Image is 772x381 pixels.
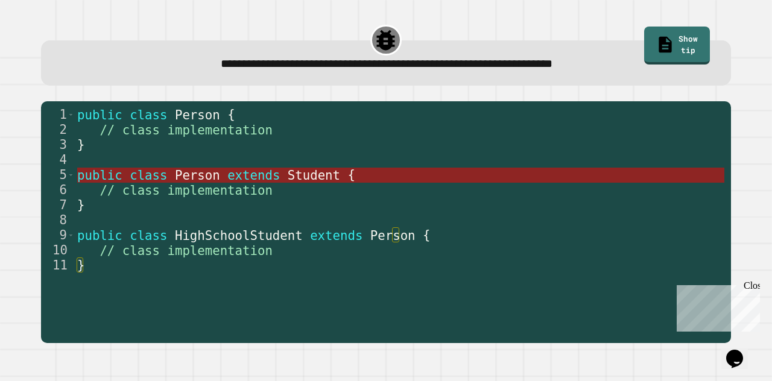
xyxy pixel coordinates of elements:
[310,228,362,242] span: extends
[68,107,74,122] span: Toggle code folding, rows 1 through 3
[130,107,167,122] span: class
[77,168,122,182] span: public
[130,228,167,242] span: class
[130,168,167,182] span: class
[100,122,273,137] span: // class implementation
[41,243,75,258] div: 10
[77,228,122,242] span: public
[41,168,75,183] div: 5
[288,168,340,182] span: Student
[370,228,416,242] span: Person
[721,333,760,369] iframe: chat widget
[41,258,75,273] div: 11
[68,168,74,183] span: Toggle code folding, rows 5 through 7
[68,228,74,243] span: Toggle code folding, rows 9 through 11
[41,122,75,137] div: 2
[100,183,273,197] span: // class implementation
[175,168,220,182] span: Person
[77,107,122,122] span: public
[175,228,303,242] span: HighSchoolStudent
[5,5,83,77] div: Chat with us now!Close
[672,280,760,332] iframe: chat widget
[41,198,75,213] div: 7
[41,153,75,168] div: 4
[644,27,710,65] a: Show tip
[41,213,75,228] div: 8
[41,107,75,122] div: 1
[227,168,280,182] span: extends
[41,183,75,198] div: 6
[41,137,75,153] div: 3
[175,107,220,122] span: Person
[100,243,273,257] span: // class implementation
[41,228,75,243] div: 9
